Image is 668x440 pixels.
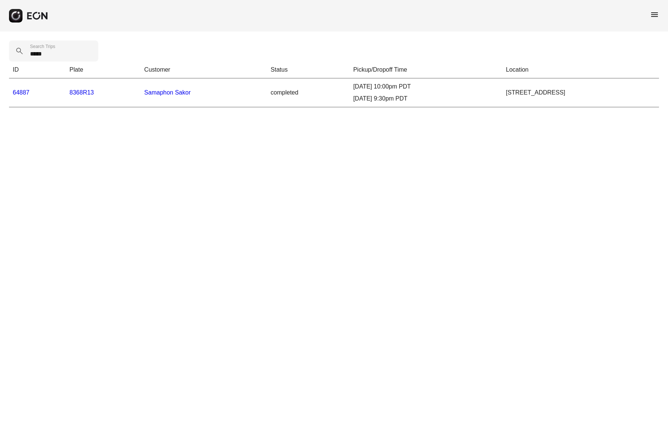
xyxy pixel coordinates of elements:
[353,94,498,103] div: [DATE] 9:30pm PDT
[144,89,191,96] a: Samaphon Sakor
[350,62,502,78] th: Pickup/Dropoff Time
[650,10,659,19] span: menu
[66,62,140,78] th: Plate
[141,62,267,78] th: Customer
[30,44,55,50] label: Search Trips
[69,89,94,96] a: 8368R13
[353,82,498,91] div: [DATE] 10:00pm PDT
[267,78,350,107] td: completed
[13,89,30,96] a: 64887
[267,62,350,78] th: Status
[9,62,66,78] th: ID
[502,78,659,107] td: [STREET_ADDRESS]
[502,62,659,78] th: Location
